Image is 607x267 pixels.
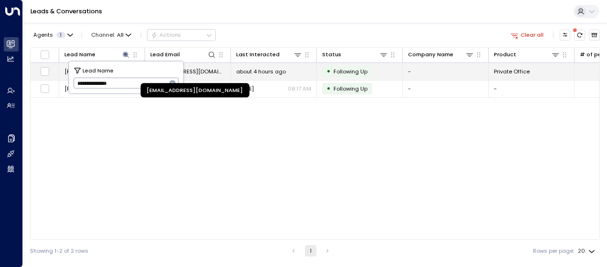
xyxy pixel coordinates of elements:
[334,85,367,92] span: Following Up
[236,68,286,75] span: about 4 hours ago
[403,63,489,80] td: -
[533,247,574,255] label: Rows per page:
[236,50,302,59] div: Last Interacted
[117,32,124,38] span: All
[574,30,585,41] span: There are new threads available. Refresh the grid to view the latest updates.
[33,32,53,38] span: Agents
[494,50,516,59] div: Product
[64,50,130,59] div: Lead Name
[151,31,181,38] div: Actions
[408,50,474,59] div: Company Name
[494,68,530,75] span: Private Office
[560,30,571,41] button: Customize
[150,50,180,59] div: Lead Email
[150,50,216,59] div: Lead Email
[288,85,311,92] p: 08:17 AM
[56,32,65,38] span: 1
[30,247,88,255] div: Showing 1-2 of 2 rows
[322,50,341,59] div: Status
[64,50,95,59] div: Lead Name
[40,50,50,60] span: Toggle select all
[147,29,216,41] div: Button group with a nested menu
[403,81,489,97] td: -
[88,30,135,40] button: Channel:All
[236,50,280,59] div: Last Interacted
[489,81,575,97] td: -
[507,30,547,40] button: Clear all
[64,85,108,92] span: Cindy Veneziani
[322,50,388,59] div: Status
[334,68,367,75] span: Following Up
[30,30,75,40] button: Agents1
[287,245,334,257] nav: pagination navigation
[64,68,108,75] span: Cindy Veneziani
[150,68,225,75] span: cindyveneziani98@gmail.com
[147,29,216,41] button: Actions
[494,50,560,59] div: Product
[589,30,600,41] button: Archived Leads
[326,82,331,95] div: •
[305,245,316,257] button: page 1
[31,7,102,15] a: Leads & Conversations
[40,67,50,76] span: Toggle select row
[83,66,114,74] span: Lead Name
[326,65,331,78] div: •
[578,245,597,257] div: 20
[141,83,250,98] div: [EMAIL_ADDRESS][DOMAIN_NAME]
[40,84,50,93] span: Toggle select row
[408,50,453,59] div: Company Name
[88,30,135,40] span: Channel:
